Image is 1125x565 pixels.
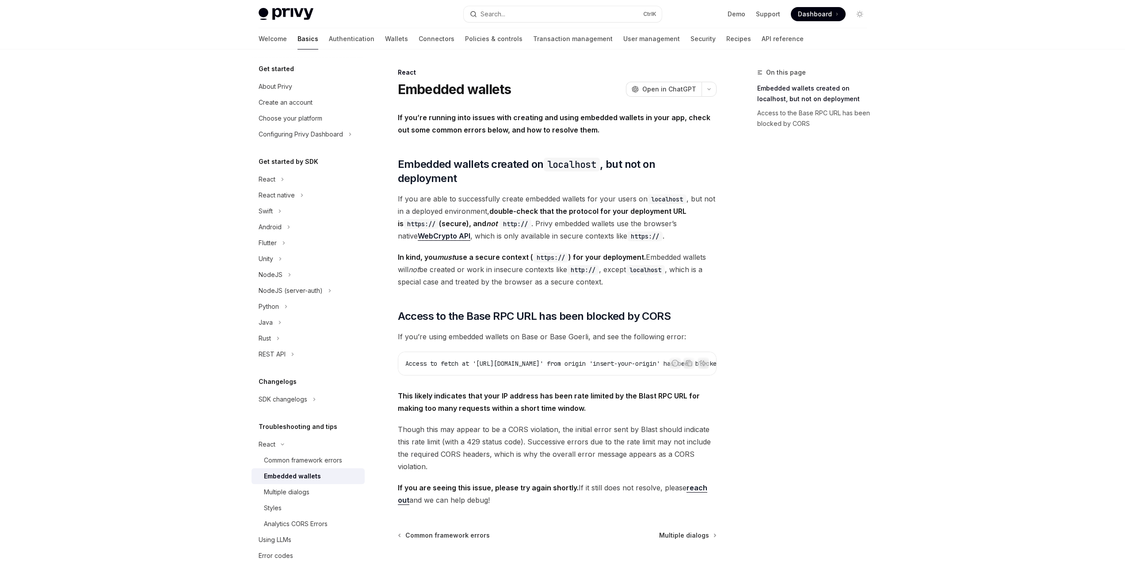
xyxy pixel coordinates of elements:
[659,531,709,540] span: Multiple dialogs
[252,299,365,315] button: Toggle Python section
[259,376,297,387] h5: Changelogs
[259,535,291,545] div: Using LLMs
[252,283,365,299] button: Toggle NodeJS (server-auth) section
[853,7,867,21] button: Toggle dark mode
[259,550,293,561] div: Error codes
[404,219,439,229] code: https://
[659,531,716,540] a: Multiple dialogs
[259,349,286,360] div: REST API
[259,113,322,124] div: Choose your platform
[259,174,275,185] div: React
[259,394,307,405] div: SDK changelogs
[252,171,365,187] button: Toggle React section
[398,309,671,323] span: Access to the Base RPC URL has been blocked by CORS
[259,190,295,201] div: React native
[398,113,710,134] strong: If you’re running into issues with creating and using embedded wallets in your app, check out som...
[626,265,665,275] code: localhost
[252,532,365,548] a: Using LLMs
[252,126,365,142] button: Toggle Configuring Privy Dashboard section
[798,10,832,19] span: Dashboard
[481,9,505,19] div: Search...
[264,503,282,513] div: Styles
[437,253,454,262] em: must
[252,79,365,95] a: About Privy
[252,391,365,407] button: Toggle SDK changelogs section
[626,82,702,97] button: Open in ChatGPT
[398,193,717,242] span: If you are able to successfully create embedded wallets for your users on , but not in a deployed...
[252,468,365,484] a: Embedded wallets
[252,267,365,283] button: Toggle NodeJS section
[252,203,365,219] button: Toggle Swift section
[259,421,337,432] h5: Troubleshooting and tips
[259,238,277,248] div: Flutter
[405,360,784,368] span: Access to fetch at '[URL][DOMAIN_NAME]' from origin 'insert-your-origin' has been blocked by CORS...
[252,315,365,330] button: Toggle Java section
[259,285,323,296] div: NodeJS (server-auth)
[252,500,365,516] a: Styles
[259,64,294,74] h5: Get started
[252,95,365,110] a: Create an account
[259,222,282,232] div: Android
[486,219,498,228] em: not
[252,452,365,468] a: Common framework errors
[627,231,663,241] code: https://
[385,28,408,49] a: Wallets
[259,28,287,49] a: Welcome
[726,28,751,49] a: Recipes
[398,253,646,262] strong: In kind, you use a secure context ( ) for your deployment.
[259,333,271,344] div: Rust
[252,436,365,452] button: Toggle React section
[500,219,531,229] code: http://
[464,6,662,22] button: Open search
[399,531,490,540] a: Common framework errors
[398,251,717,288] span: Embedded wallets will be created or work in insecure contexts like , except , which is a special ...
[252,110,365,126] a: Choose your platform
[419,28,454,49] a: Connectors
[259,129,343,140] div: Configuring Privy Dashboard
[648,194,686,204] code: localhost
[252,548,365,564] a: Error codes
[533,28,613,49] a: Transaction management
[252,235,365,251] button: Toggle Flutter section
[259,301,279,312] div: Python
[297,28,318,49] a: Basics
[642,85,696,94] span: Open in ChatGPT
[757,106,874,131] a: Access to the Base RPC URL has been blocked by CORS
[259,206,273,216] div: Swift
[398,330,717,343] span: If you’re using embedded wallets on Base or Base Goerli, and see the following error:
[728,10,745,19] a: Demo
[766,67,806,78] span: On this page
[669,357,681,369] button: Report incorrect code
[252,219,365,235] button: Toggle Android section
[259,317,273,328] div: Java
[567,265,599,275] code: http://
[264,455,342,466] div: Common framework errors
[757,81,874,106] a: Embedded wallets created on localhost, but not on deployment
[264,519,328,529] div: Analytics CORS Errors
[259,97,313,108] div: Create an account
[533,253,568,262] code: https://
[259,81,292,92] div: About Privy
[398,207,686,228] strong: double-check that the protocol for your deployment URL is (secure), and
[762,28,804,49] a: API reference
[405,531,490,540] span: Common framework errors
[398,391,700,413] strong: This likely indicates that your IP address has been rate limited by the Blast RPC URL for making ...
[398,423,717,473] span: Though this may appear to be a CORS violation, the initial error sent by Blast should indicate th...
[398,68,717,77] div: React
[264,487,309,497] div: Multiple dialogs
[698,357,709,369] button: Ask AI
[259,8,313,20] img: light logo
[398,482,717,506] span: If it still does not resolve, please and we can help debug!
[465,28,522,49] a: Policies & controls
[259,439,275,450] div: React
[252,251,365,267] button: Toggle Unity section
[252,187,365,203] button: Toggle React native section
[259,156,318,167] h5: Get started by SDK
[683,357,695,369] button: Copy the contents from the code block
[259,269,282,280] div: NodeJS
[252,484,365,500] a: Multiple dialogs
[791,7,846,21] a: Dashboard
[398,81,511,97] h1: Embedded wallets
[252,516,365,532] a: Analytics CORS Errors
[544,158,600,171] code: localhost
